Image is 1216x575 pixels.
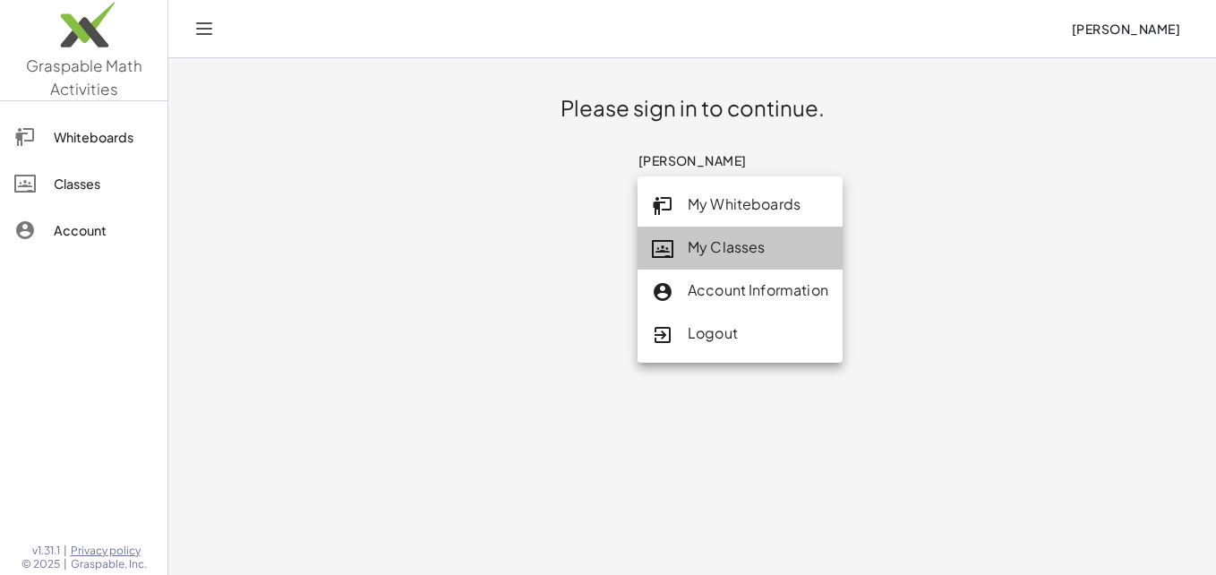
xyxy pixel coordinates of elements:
[54,126,153,148] div: Whiteboards
[26,56,142,99] span: Graspable Math Activities
[54,173,153,194] div: Classes
[623,144,761,176] button: [PERSON_NAME]
[7,209,160,252] a: Account
[1057,13,1195,45] button: [PERSON_NAME]
[638,152,747,168] span: [PERSON_NAME]
[7,116,160,159] a: Whiteboards
[71,544,147,558] a: Privacy policy
[71,557,147,571] span: Graspable, Inc.
[64,557,67,571] span: |
[54,219,153,241] div: Account
[561,94,825,123] h1: Please sign in to continue.
[32,544,60,558] span: v1.31.1
[21,557,60,571] span: © 2025
[7,162,160,205] a: Classes
[190,14,218,43] button: Toggle navigation
[1071,21,1180,37] span: [PERSON_NAME]
[64,544,67,558] span: |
